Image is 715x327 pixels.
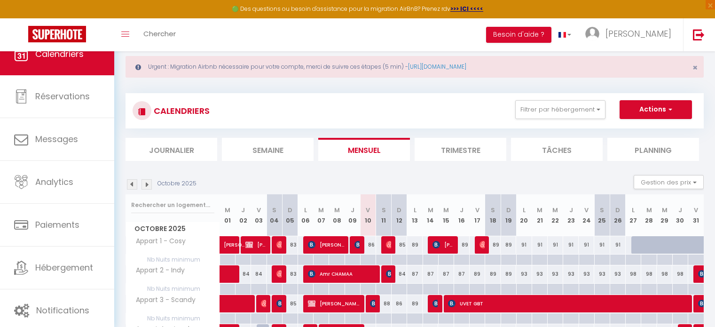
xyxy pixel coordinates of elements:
span: Appart 2 - Indy [127,265,187,276]
abbr: V [694,206,698,215]
span: Juliette Ballet-Baz [276,236,282,254]
div: 87 [423,265,438,283]
div: 84 [251,265,267,283]
div: 93 [516,265,532,283]
div: 84 [392,265,407,283]
abbr: M [334,206,340,215]
th: 26 [610,194,626,236]
th: 04 [267,194,282,236]
abbr: S [272,206,276,215]
div: 98 [626,265,641,283]
a: ... [PERSON_NAME] [578,18,683,51]
div: 91 [516,236,532,254]
span: Mohand Koriche [386,236,391,254]
div: 93 [563,265,579,283]
a: [URL][DOMAIN_NAME] [408,63,466,71]
div: 91 [610,236,626,254]
li: Journalier [126,138,217,161]
button: Besoin d'aide ? [486,27,551,43]
div: 89 [454,236,470,254]
span: Calendriers [35,48,84,60]
span: [PERSON_NAME][MEDICAL_DATA] [245,236,266,254]
span: Analytics [35,176,73,188]
th: 13 [407,194,423,236]
span: [PERSON_NAME] [261,295,266,312]
span: UVET GBT [448,295,686,312]
div: 89 [501,265,516,283]
span: [PERSON_NAME] [276,295,282,312]
abbr: D [506,206,511,215]
div: 91 [532,236,548,254]
div: 98 [657,265,672,283]
th: 23 [563,194,579,236]
th: 02 [236,194,251,236]
div: 91 [594,236,610,254]
span: Messages [35,133,78,145]
th: 16 [454,194,470,236]
abbr: L [414,206,416,215]
button: Close [692,64,698,72]
button: Filtrer par hébergement [515,100,605,119]
div: 87 [438,265,454,283]
span: [PERSON_NAME] [605,28,671,40]
div: 89 [485,236,501,254]
div: 85 [392,236,407,254]
img: logout [693,29,705,40]
a: [PERSON_NAME] [220,236,236,254]
abbr: D [288,206,292,215]
abbr: V [584,206,589,215]
abbr: V [257,206,261,215]
div: 91 [563,236,579,254]
div: 93 [548,265,563,283]
th: 11 [376,194,392,236]
div: 89 [407,295,423,312]
th: 07 [314,194,329,236]
abbr: J [460,206,464,215]
th: 17 [470,194,485,236]
th: 19 [501,194,516,236]
span: Réservations [35,90,90,102]
th: 29 [657,194,672,236]
div: 89 [485,265,501,283]
abbr: S [600,206,604,215]
div: 93 [579,265,594,283]
div: 89 [470,265,485,283]
th: 08 [329,194,345,236]
button: Gestion des prix [634,175,704,189]
th: 25 [594,194,610,236]
li: Tâches [511,138,603,161]
span: Appart 1 - Cosy [127,236,188,247]
a: >>> ICI <<<< [450,5,483,13]
abbr: M [225,206,230,215]
th: 20 [516,194,532,236]
abbr: M [646,206,652,215]
div: Urgent : Migration Airbnb nécessaire pour votre compte, merci de suivre ces étapes (5 min) - [126,56,704,78]
button: Actions [620,100,692,119]
th: 14 [423,194,438,236]
li: Planning [607,138,699,161]
span: Octobre 2025 [126,222,220,236]
abbr: M [428,206,433,215]
div: 89 [501,236,516,254]
th: 05 [282,194,298,236]
abbr: D [615,206,620,215]
abbr: S [382,206,386,215]
div: 98 [672,265,688,283]
div: 88 [376,295,392,312]
th: 01 [220,194,236,236]
abbr: M [552,206,558,215]
h3: CALENDRIERS [151,100,210,121]
th: 03 [251,194,267,236]
li: Mensuel [318,138,410,161]
abbr: V [366,206,370,215]
th: 06 [298,194,314,236]
abbr: M [443,206,449,215]
span: [PERSON_NAME] [370,295,375,312]
span: Nb Nuits minimum [126,313,220,324]
abbr: J [569,206,573,215]
abbr: D [397,206,401,215]
div: 89 [407,236,423,254]
span: [PERSON_NAME] [224,231,245,249]
abbr: M [318,206,324,215]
